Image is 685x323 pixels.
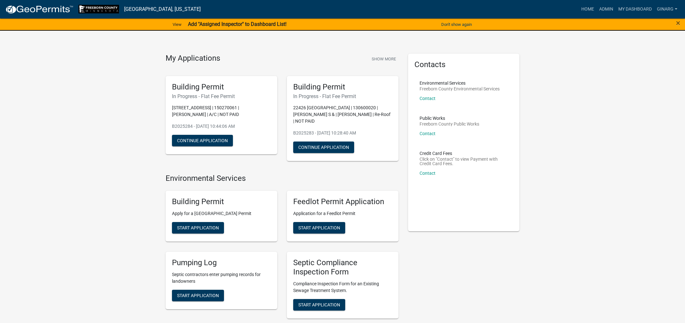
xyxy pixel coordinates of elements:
[293,222,345,234] button: Start Application
[177,293,219,298] span: Start Application
[369,54,398,64] button: Show More
[676,19,680,27] span: ×
[293,82,392,92] h5: Building Permit
[78,5,119,13] img: Freeborn County, Minnesota
[124,4,201,15] a: [GEOGRAPHIC_DATA], [US_STATE]
[172,197,271,206] h5: Building Permit
[172,123,271,130] p: B2025284 - [DATE] 10:44:06 AM
[172,93,271,99] h6: In Progress - Flat Fee Permit
[439,19,474,30] button: Don't show again
[166,174,398,183] h4: Environmental Services
[188,21,287,27] strong: Add "Assigned Inspector" to Dashboard List!
[420,171,436,176] a: Contact
[293,130,392,136] p: B2025283 - [DATE] 10:28:40 AM
[420,131,436,136] a: Contact
[172,104,271,118] p: [STREET_ADDRESS] | 150270061 | [PERSON_NAME] | A/C | NOT PAID
[676,19,680,27] button: Close
[597,3,616,15] a: Admin
[420,96,436,101] a: Contact
[420,116,479,120] p: Public Works
[177,225,219,230] span: Start Application
[414,60,513,69] h5: Contacts
[293,104,392,125] p: 22426 [GEOGRAPHIC_DATA] | 130600020 | [PERSON_NAME] S & | [PERSON_NAME] | Re-Roof | NOT PAID
[293,142,354,153] button: Continue Application
[172,222,224,234] button: Start Application
[293,299,345,311] button: Start Application
[420,122,479,126] p: Freeborn County Public Works
[172,210,271,217] p: Apply for a [GEOGRAPHIC_DATA] Permit
[293,210,392,217] p: Application for a Feedlot Permit
[654,3,680,15] a: ginarg
[293,197,392,206] h5: Feedlot Permit Application
[172,290,224,301] button: Start Application
[579,3,597,15] a: Home
[293,281,392,294] p: Compliance Inspection Form for an Existing Sewage Treatment System.
[420,157,508,166] p: Click on "Contact" to view Payment with Credit Card Fees.
[298,302,340,307] span: Start Application
[172,82,271,92] h5: Building Permit
[293,258,392,277] h5: Septic Compliance Inspection Form
[420,151,508,156] p: Credit Card Fees
[172,271,271,285] p: Septic contractors enter pumping records for landowners
[166,54,220,63] h4: My Applications
[616,3,654,15] a: My Dashboard
[172,258,271,267] h5: Pumping Log
[172,135,233,146] button: Continue Application
[420,87,500,91] p: Freeborn County Environmental Services
[293,93,392,99] h6: In Progress - Flat Fee Permit
[420,81,500,85] p: Environmental Services
[298,225,340,230] span: Start Application
[170,19,184,30] a: View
